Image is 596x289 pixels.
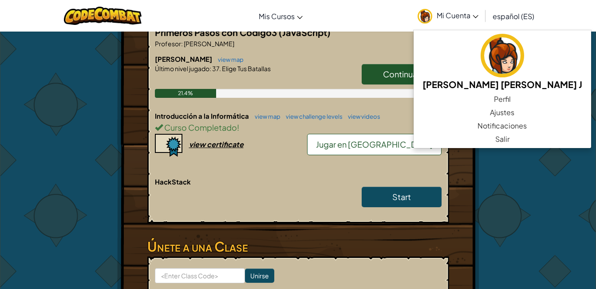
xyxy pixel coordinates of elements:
[155,112,250,120] span: Introducción a la Informática
[181,40,183,48] span: :
[155,55,213,63] span: [PERSON_NAME]
[163,122,237,132] span: Curso Completado
[413,2,483,30] a: Mi Cuenta
[281,113,343,120] a: view challenge levels
[155,89,216,98] div: 21.4%
[493,12,534,21] span: español (ES)
[209,64,211,72] span: :
[250,113,280,120] a: view map
[237,122,239,132] span: !
[221,64,271,72] span: Elige Tus Batallas
[245,269,274,283] input: Unirse
[481,34,524,77] img: avatar
[414,92,591,106] a: Perfil
[422,77,582,91] h5: [PERSON_NAME] [PERSON_NAME] J
[155,268,245,283] input: <Enter Class Code>
[478,120,527,131] span: Notificaciones
[183,40,234,48] span: [PERSON_NAME]
[316,139,433,149] span: Jugar en [GEOGRAPHIC_DATA]
[414,106,591,119] a: Ajustes
[213,56,244,63] a: view map
[147,237,449,257] h3: Únete a una Clase
[155,134,182,157] img: certificate-icon.png
[279,27,331,38] span: (JavaScript)
[437,11,478,20] span: Mi Cuenta
[414,119,591,132] a: Notificaciones
[418,9,432,24] img: avatar
[211,64,221,72] span: 37.
[64,7,142,25] img: CodeCombat logo
[392,192,411,202] span: Start
[189,140,244,149] div: view certificate
[254,4,307,28] a: Mis Cursos
[383,69,420,79] span: Continuar
[155,27,279,38] span: Primeros Pasos con Codigo3
[155,64,209,72] span: Último nivel jugado
[488,4,539,28] a: español (ES)
[414,132,591,146] a: Salir
[343,113,380,120] a: view videos
[259,12,295,21] span: Mis Cursos
[155,177,191,186] span: HackStack
[414,32,591,92] a: [PERSON_NAME] [PERSON_NAME] J
[362,187,442,207] a: Start
[155,140,244,149] a: view certificate
[155,40,181,48] span: Profesor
